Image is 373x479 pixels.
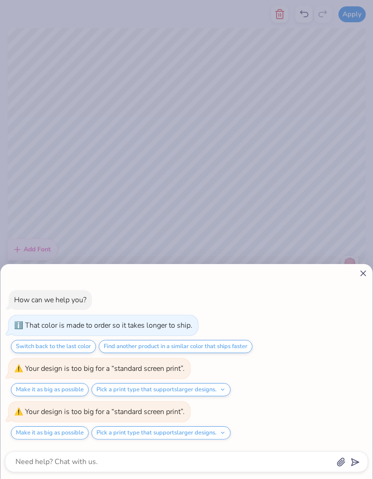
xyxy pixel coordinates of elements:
[25,320,192,330] div: That color is made to order so it takes longer to ship.
[25,364,185,374] div: Your design is too big for a “standard screen print”.
[14,295,86,305] div: How can we help you?
[11,426,89,439] button: Make it as big as possible
[91,383,231,396] button: Pick a print type that supportslarger designs.
[91,426,231,439] button: Pick a print type that supportslarger designs.
[11,383,89,396] button: Make it as big as possible
[11,340,96,353] button: Switch back to the last color
[99,340,252,353] button: Find another product in a similar color that ships faster
[25,407,185,417] div: Your design is too big for a “standard screen print”.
